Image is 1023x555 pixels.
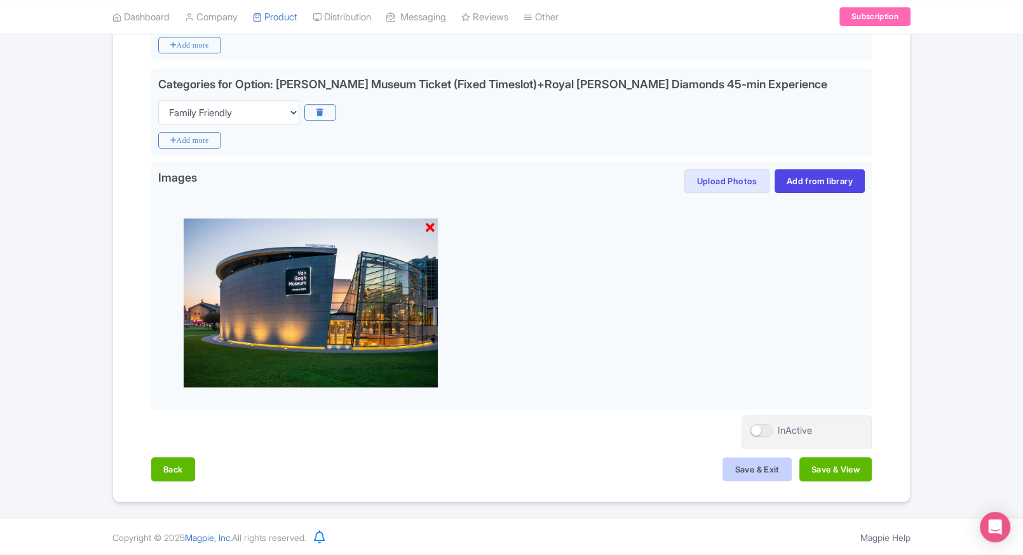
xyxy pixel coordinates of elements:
[158,37,221,53] i: Add more
[684,169,769,193] button: Upload Photos
[184,218,438,388] img: un43srujdq13fpsmd9kc.jpg
[799,457,872,481] button: Save & View
[158,77,827,91] div: Categories for Option: [PERSON_NAME] Museum Ticket (Fixed Timeslot)+Royal [PERSON_NAME] Diamonds ...
[860,532,911,543] a: Magpie Help
[778,424,812,438] div: InActive
[775,169,865,193] a: Add from library
[980,512,1010,542] div: Open Intercom Messenger
[158,132,221,149] i: Add more
[722,457,791,481] button: Save & Exit
[151,457,195,481] button: Back
[158,169,197,189] span: Images
[839,8,911,27] a: Subscription
[105,531,314,544] div: Copyright © 2025 All rights reserved.
[185,532,232,543] span: Magpie, Inc.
